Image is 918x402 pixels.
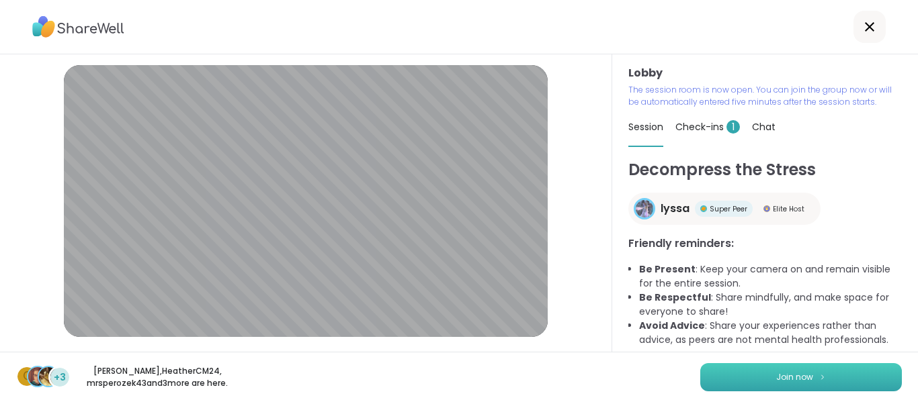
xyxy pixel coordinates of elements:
span: +3 [54,370,66,385]
button: Join now [700,363,902,391]
img: Elite Host [763,205,770,212]
p: [PERSON_NAME] , HeatherCM24 , mrsperozek43 and 3 more are here. [82,365,233,389]
img: Super Peer [700,205,707,212]
li: : Keep your camera on and remain visible for the entire session. [639,262,902,291]
a: lyssalyssaSuper PeerSuper PeerElite HostElite Host [628,193,821,225]
b: Be Present [639,262,696,276]
span: Elite Host [773,204,804,214]
span: Super Peer [710,204,747,214]
p: The session room is now open. You can join the group now or will be automatically entered five mi... [628,84,902,108]
span: Chat [752,120,776,134]
img: ShareWell Logo [32,11,124,42]
span: lyssa [661,201,690,217]
b: Avoid Advice [639,319,705,332]
span: Session [628,120,663,134]
img: HeatherCM24 [28,367,47,386]
span: Check-ins [675,120,740,134]
span: C [23,368,32,385]
li: : Share your experiences rather than advice, as peers are not mental health professionals. [639,319,902,347]
h3: Friendly reminders: [628,236,902,252]
h1: Decompress the Stress [628,158,902,182]
h3: Lobby [628,65,902,81]
img: lyssa [636,200,653,217]
li: : Share mindfully, and make space for everyone to share! [639,291,902,319]
span: 1 [726,120,740,134]
img: ShareWell Logomark [819,373,827,381]
b: Be Respectful [639,291,711,304]
img: mrsperozek43 [39,367,58,386]
span: Join now [776,371,813,383]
